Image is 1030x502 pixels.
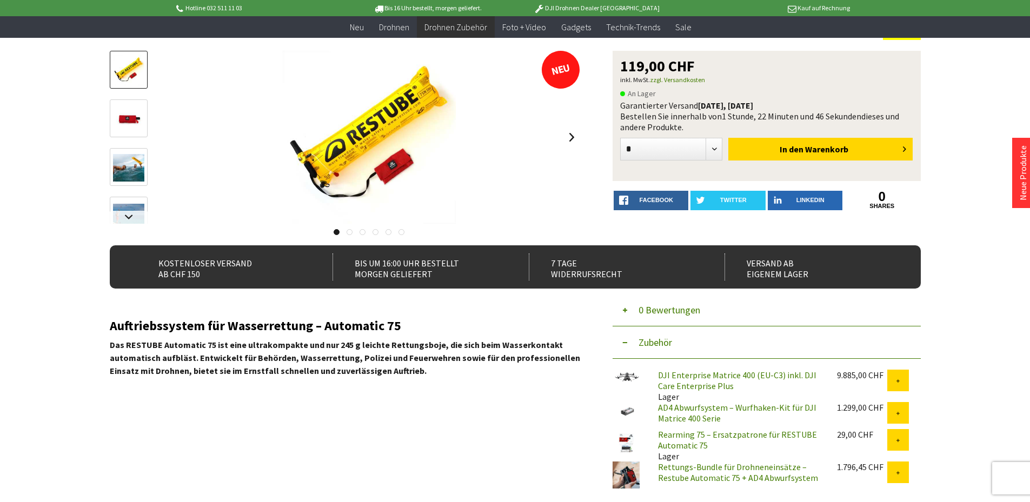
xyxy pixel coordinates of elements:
[837,429,887,440] div: 29,00 CHF
[613,326,921,359] button: Zubehör
[725,253,897,280] div: Versand ab eigenem Lager
[658,402,816,424] a: AD4 Abwurfsystem – Wurfhaken-Kit für DJI Matrice 400 Serie
[640,197,673,203] span: facebook
[720,197,747,203] span: twitter
[620,58,695,73] span: 119,00 CHF
[614,191,689,210] a: facebook
[780,144,803,155] span: In den
[613,402,640,420] img: AD4 Abwurfsystem – Wurfhaken-Kit für DJI Matrice 400 Serie
[658,429,817,451] a: Rearming 75 – Ersatzpatrone für RESTUBE Automatic 75
[728,138,913,160] button: In den Warenkorb
[681,2,850,15] p: Kauf auf Rechnung
[649,429,828,461] div: Lager
[722,111,861,122] span: 1 Stunde, 22 Minuten und 46 Sekunden
[110,319,580,333] h2: Auftriebssystem für Wasserrettung – Automatic 75
[805,144,848,155] span: Warenkorb
[110,339,580,376] strong: Das RESTUBE Automatic 75 ist eine ultrakompakte und nur 245 g leichte Rettungsboje, die sich beim...
[113,55,144,86] img: Vorschau: Auftriebssystem für Wasserrettung – Automatic 75
[342,16,371,38] a: Neu
[424,22,487,32] span: Drohnen Zubehör
[1018,145,1028,200] a: Neue Produkte
[379,22,409,32] span: Drohnen
[690,191,766,210] a: twitter
[561,22,591,32] span: Gadgets
[620,87,656,100] span: An Lager
[417,16,495,38] a: Drohnen Zubehör
[845,191,920,203] a: 0
[658,461,818,483] a: Rettungs-Bundle für Drohneneinsätze – Restube Automatic 75 + AD4 Abwurfsystem
[837,402,887,413] div: 1.299,00 CHF
[137,253,309,280] div: Kostenloser Versand ab CHF 150
[613,370,640,385] img: DJI Enterprise Matrice 400 (EU-C3) inkl. DJI Care Enterprise Plus
[837,370,887,380] div: 9.885,00 CHF
[371,16,417,38] a: Drohnen
[620,73,913,86] p: inkl. MwSt.
[649,370,828,402] div: Lager
[606,22,660,32] span: Technik-Trends
[512,2,681,15] p: DJI Drohnen Dealer [GEOGRAPHIC_DATA]
[175,2,343,15] p: Hotline 032 511 11 03
[599,16,668,38] a: Technik-Trends
[495,16,554,38] a: Foto + Video
[837,461,887,472] div: 1.796,45 CHF
[350,22,364,32] span: Neu
[283,51,456,224] img: Auftriebssystem für Wasserrettung – Automatic 75
[613,461,640,488] img: Rettungs-Bundle für Drohneneinsätze – Restube Automatic 75 + AD4 Abwurfsystem
[845,203,920,210] a: shares
[658,370,816,391] a: DJI Enterprise Matrice 400 (EU-C3) inkl. DJI Care Enterprise Plus
[675,22,692,32] span: Sale
[554,16,599,38] a: Gadgets
[650,76,705,84] a: zzgl. Versandkosten
[333,253,505,280] div: Bis um 16:00 Uhr bestellt Morgen geliefert
[502,22,546,32] span: Foto + Video
[620,100,913,132] div: Garantierter Versand Bestellen Sie innerhalb von dieses und andere Produkte.
[343,2,512,15] p: Bis 16 Uhr bestellt, morgen geliefert.
[768,191,843,210] a: LinkedIn
[796,197,825,203] span: LinkedIn
[529,253,701,280] div: 7 Tage Widerrufsrecht
[613,294,921,326] button: 0 Bewertungen
[698,100,753,111] b: [DATE], [DATE]
[668,16,699,38] a: Sale
[613,429,640,456] img: Rearming 75 – Ersatzpatrone für RESTUBE Automatic 75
